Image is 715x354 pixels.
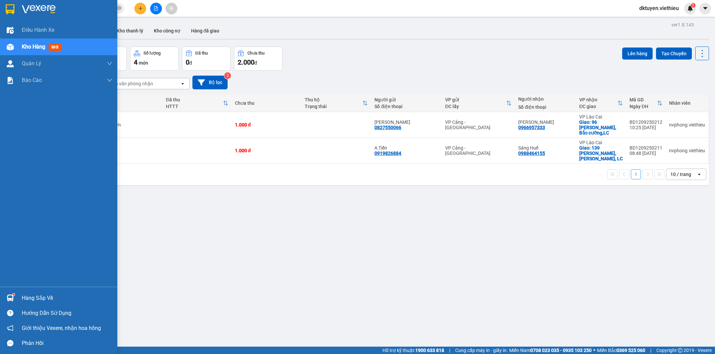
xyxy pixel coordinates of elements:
[374,119,438,125] div: Anh Tiến
[7,77,14,84] img: solution-icon
[238,58,254,66] span: 2.000
[130,47,179,71] button: Số lượng4món
[235,122,298,127] div: 1.000 đ
[111,23,148,39] button: Kho thanh lý
[593,349,595,352] span: ⚪️
[235,100,298,106] div: Chưa thu
[445,97,507,102] div: VP gửi
[691,3,696,8] sup: 1
[656,48,692,60] button: Tạo Chuyến
[166,97,223,102] div: Đã thu
[99,97,159,102] div: Tên món
[22,76,42,84] span: Báo cáo
[134,58,137,66] span: 4
[576,94,626,112] th: Toggle SortBy
[697,172,702,177] svg: open
[631,169,641,179] button: 1
[134,3,146,14] button: plus
[254,60,257,66] span: đ
[678,348,682,353] span: copyright
[616,348,645,353] strong: 0369 525 060
[622,48,653,60] button: Lên hàng
[518,145,573,151] div: Sáng Huế
[247,51,264,56] div: Chưa thu
[630,119,662,125] div: BD1209250212
[415,348,444,353] strong: 1900 633 818
[579,97,617,102] div: VP nhận
[374,97,438,102] div: Người gửi
[234,47,283,71] button: Chưa thu2.000đ
[148,23,186,39] button: Kho công nợ
[7,340,13,346] span: message
[669,148,705,153] div: nvphong.viethieu
[107,80,153,87] div: Chọn văn phòng nhận
[22,324,101,332] span: Giới thiệu Vexere, nhận hoa hồng
[166,104,223,109] div: HTTT
[138,6,143,11] span: plus
[530,348,592,353] strong: 0708 023 035 - 0935 103 250
[630,104,657,109] div: Ngày ĐH
[630,151,662,156] div: 08:48 [DATE]
[455,347,508,354] span: Cung cấp máy in - giấy in:
[692,3,694,8] span: 1
[117,6,121,10] span: close-circle
[195,51,208,56] div: Đã thu
[634,4,684,12] span: dktuyen.viethieu
[669,100,705,106] div: Nhân viên
[22,26,54,34] span: Điều hành xe
[166,3,177,14] button: aim
[6,4,14,14] img: logo-vxr
[22,308,112,318] div: Hướng dẫn sử dụng
[7,60,14,67] img: warehouse-icon
[189,60,192,66] span: đ
[7,27,14,34] img: warehouse-icon
[99,148,159,153] div: 3 kiện
[518,125,545,130] div: 0966957333
[305,97,362,102] div: Thu hộ
[445,145,512,156] div: VP Cảng - [GEOGRAPHIC_DATA]
[669,122,705,127] div: nvphong.viethieu
[7,294,14,301] img: warehouse-icon
[374,145,438,151] div: A Tiến
[579,140,623,145] div: VP Lào Cai
[374,151,401,156] div: 0919826884
[687,5,693,11] img: icon-new-feature
[169,6,174,11] span: aim
[579,114,623,119] div: VP Lào Cai
[182,47,231,71] button: Đã thu0đ
[7,325,13,331] span: notification
[579,145,623,161] div: Giao: 139 Hoàng Liên, Cốc Lếu, LC
[117,5,121,12] span: close-circle
[518,119,573,125] div: Thắng Ngọc
[518,151,545,156] div: 0988464155
[150,3,162,14] button: file-add
[192,76,228,89] button: Bộ lọc
[22,293,112,303] div: Hàng sắp về
[597,347,645,354] span: Miền Bắc
[22,59,41,68] span: Quản Lý
[154,6,158,11] span: file-add
[143,51,161,56] div: Số lượng
[235,148,298,153] div: 1.000 đ
[107,78,112,83] span: down
[630,125,662,130] div: 10:25 [DATE]
[579,119,623,136] div: Giao: 96 lê thanh, Bắc cường,LC
[630,145,662,151] div: BD1209250211
[163,94,232,112] th: Toggle SortBy
[671,21,694,28] div: ver 1.8.143
[670,171,691,178] div: 10 / trang
[49,43,61,51] span: mới
[374,104,438,109] div: Số điện thoại
[99,104,159,109] div: Ghi chú
[7,43,14,51] img: warehouse-icon
[13,293,15,295] sup: 1
[650,347,651,354] span: |
[139,60,148,66] span: món
[630,97,657,102] div: Mã GD
[518,104,573,110] div: Số điện thoại
[702,5,708,11] span: caret-down
[579,104,617,109] div: ĐC giao
[442,94,515,112] th: Toggle SortBy
[186,58,189,66] span: 0
[22,43,45,50] span: Kho hàng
